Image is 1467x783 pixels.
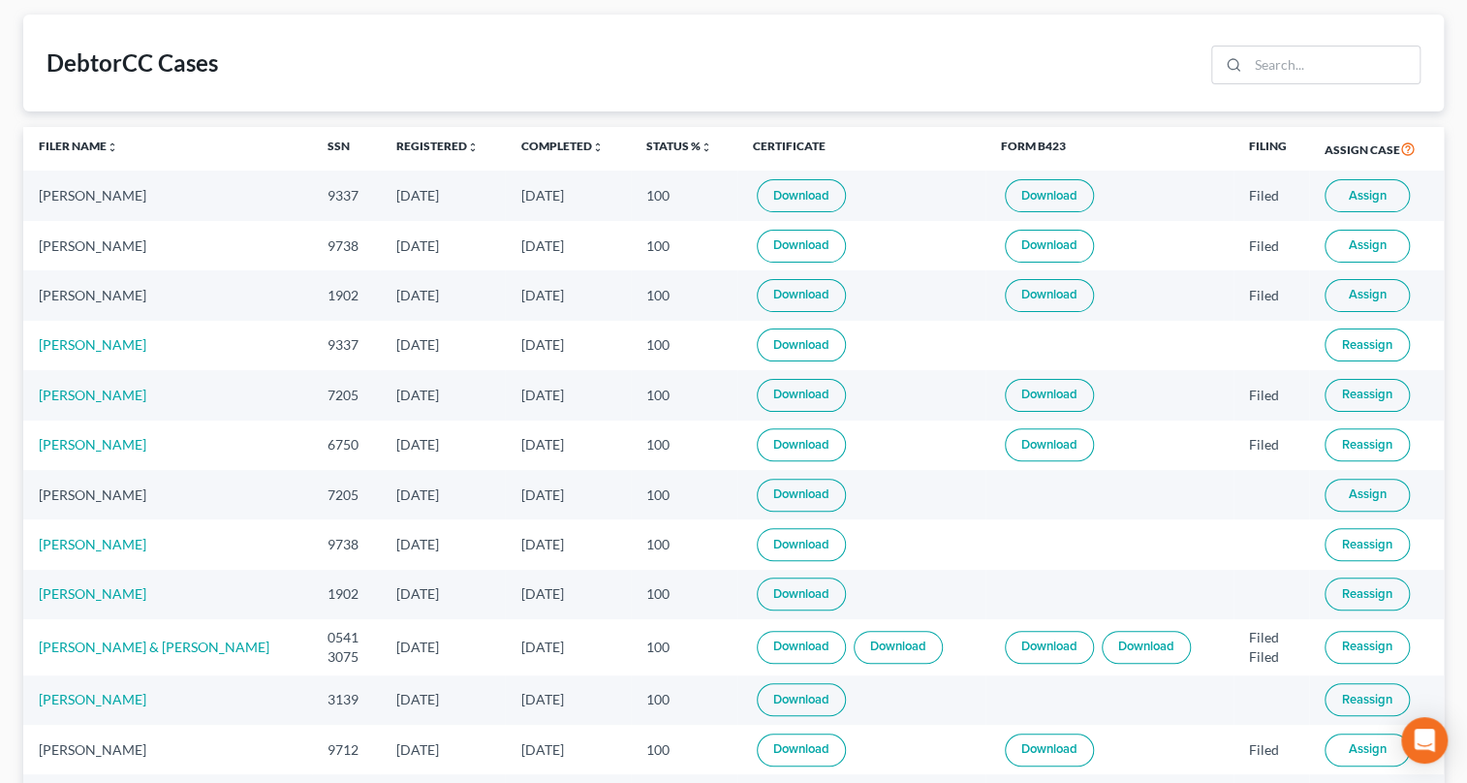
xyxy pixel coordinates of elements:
div: Filed [1249,628,1294,647]
a: [PERSON_NAME] [39,336,146,353]
span: Reassign [1342,586,1392,602]
div: 7205 [328,386,365,405]
td: [DATE] [505,675,630,725]
span: Reassign [1342,537,1392,552]
a: Download [1005,379,1094,412]
a: Download [1005,631,1094,664]
td: [DATE] [505,221,630,270]
i: unfold_more [466,141,478,153]
td: 100 [631,675,737,725]
td: [DATE] [505,370,630,420]
a: Download [757,428,846,461]
button: Reassign [1325,578,1410,611]
td: 100 [631,221,737,270]
td: 100 [631,321,737,370]
div: Filed [1249,386,1294,405]
div: 9738 [328,535,365,554]
div: 3139 [328,690,365,709]
td: 100 [631,519,737,569]
th: Assign Case [1309,127,1444,172]
button: Reassign [1325,631,1410,664]
td: [DATE] [505,321,630,370]
a: Download [1102,631,1191,664]
div: [PERSON_NAME] [39,740,297,760]
td: 100 [631,421,737,470]
div: Filed [1249,647,1294,667]
a: [PERSON_NAME] [39,436,146,453]
td: 100 [631,470,737,519]
input: Search... [1248,47,1420,83]
a: [PERSON_NAME] [39,536,146,552]
div: 1902 [328,286,365,305]
div: 0541 [328,628,365,647]
a: Registeredunfold_more [395,139,478,153]
a: Download [757,230,846,263]
td: 100 [631,725,737,774]
td: [DATE] [505,519,630,569]
td: [DATE] [380,421,505,470]
div: 6750 [328,435,365,454]
div: 3075 [328,647,365,667]
span: Assign [1348,486,1386,502]
div: Filed [1249,435,1294,454]
td: [DATE] [380,470,505,519]
span: Assign [1348,741,1386,757]
td: [DATE] [505,470,630,519]
a: Download [757,379,846,412]
a: Download [757,479,846,512]
a: Status %unfold_more [646,139,712,153]
th: Form B423 [985,127,1233,172]
a: [PERSON_NAME] [39,585,146,602]
td: [DATE] [505,725,630,774]
td: [DATE] [505,619,630,674]
button: Reassign [1325,683,1410,716]
div: [PERSON_NAME] [39,286,297,305]
a: Download [757,329,846,361]
td: [DATE] [505,421,630,470]
span: Reassign [1342,692,1392,707]
td: 100 [631,570,737,619]
td: [DATE] [505,270,630,320]
div: Filed [1249,186,1294,205]
th: Filing [1233,127,1309,172]
th: Certificate [737,127,985,172]
th: SSN [312,127,381,172]
i: unfold_more [107,141,118,153]
a: Download [757,279,846,312]
button: Assign [1325,734,1410,767]
span: Assign [1348,237,1386,253]
button: Reassign [1325,329,1410,361]
button: Assign [1325,179,1410,212]
div: Filed [1249,740,1294,760]
button: Assign [1325,279,1410,312]
div: [PERSON_NAME] [39,186,297,205]
div: Filed [1249,286,1294,305]
a: Completedunfold_more [520,139,603,153]
div: 9738 [328,236,365,256]
td: [DATE] [380,270,505,320]
span: Assign [1348,287,1386,302]
div: Open Intercom Messenger [1401,717,1448,764]
div: 9337 [328,186,365,205]
td: [DATE] [380,221,505,270]
span: Reassign [1342,337,1392,353]
div: [PERSON_NAME] [39,485,297,505]
td: [DATE] [380,570,505,619]
td: 100 [631,619,737,674]
a: Download [757,578,846,611]
td: [DATE] [505,570,630,619]
td: [DATE] [380,370,505,420]
button: Reassign [1325,528,1410,561]
a: Download [757,734,846,767]
button: Assign [1325,479,1410,512]
td: [DATE] [380,519,505,569]
td: [DATE] [380,171,505,220]
td: [DATE] [380,619,505,674]
button: Assign [1325,230,1410,263]
td: [DATE] [380,321,505,370]
a: Download [1005,279,1094,312]
a: Download [1005,230,1094,263]
a: Download [757,631,846,664]
div: DebtorCC Cases [47,47,218,78]
td: [DATE] [380,725,505,774]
